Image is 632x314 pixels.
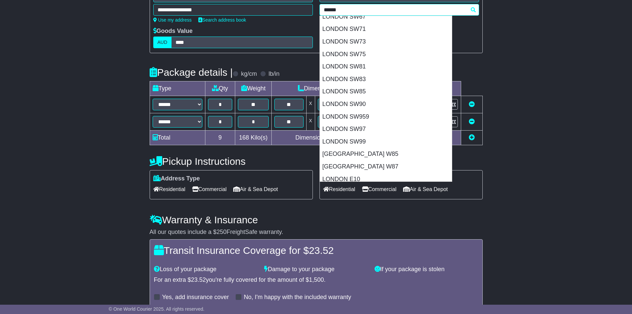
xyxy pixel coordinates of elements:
[320,173,452,186] div: LONDON E10
[153,37,172,48] label: AUD
[150,229,483,236] div: All our quotes include a $ FreightSafe warranty.
[191,276,206,283] span: 23.52
[153,28,193,35] label: Goods Value
[469,134,475,141] a: Add new item
[239,134,249,141] span: 168
[371,266,482,273] div: If your package is stolen
[244,294,351,301] label: No, I'm happy with the included warranty
[150,156,313,167] h4: Pickup Instructions
[403,184,448,194] span: Air & Sea Depot
[151,266,261,273] div: Loss of your package
[362,184,396,194] span: Commercial
[235,131,272,145] td: Kilo(s)
[320,23,452,36] div: LONDON SW71
[154,245,478,256] h4: Transit Insurance Coverage for $
[150,131,205,145] td: Total
[235,81,272,96] td: Weight
[306,96,315,113] td: x
[261,266,371,273] div: Damage to your package
[309,276,324,283] span: 1,500
[320,85,452,98] div: LONDON SW85
[320,111,452,123] div: LONDON SW959
[241,70,257,78] label: kg/cm
[217,229,227,235] span: 250
[109,306,205,312] span: © One World Courier 2025. All rights reserved.
[150,67,233,78] h4: Package details |
[320,48,452,61] div: LONDON SW75
[323,184,355,194] span: Residential
[198,17,246,23] a: Search address book
[205,131,235,145] td: 9
[205,81,235,96] td: Qty
[268,70,279,78] label: lb/in
[320,36,452,48] div: LONDON SW73
[320,123,452,136] div: LONDON SW97
[233,184,278,194] span: Air & Sea Depot
[320,11,452,23] div: LONDON SW67
[320,73,452,86] div: LONDON SW83
[192,184,227,194] span: Commercial
[162,294,229,301] label: Yes, add insurance cover
[154,276,478,284] div: For an extra $ you're fully covered for the amount of $ .
[150,81,205,96] td: Type
[320,160,452,173] div: [GEOGRAPHIC_DATA] W87
[469,118,475,125] a: Remove this item
[320,98,452,111] div: LONDON SW90
[153,184,185,194] span: Residential
[153,17,192,23] a: Use my address
[469,101,475,108] a: Remove this item
[320,136,452,148] div: LONDON SW99
[320,148,452,160] div: [GEOGRAPHIC_DATA] W85
[272,81,393,96] td: Dimensions (L x W x H)
[272,131,393,145] td: Dimensions in Centimetre(s)
[309,245,334,256] span: 23.52
[320,60,452,73] div: LONDON SW81
[153,175,200,182] label: Address Type
[150,214,483,225] h4: Warranty & Insurance
[306,113,315,131] td: x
